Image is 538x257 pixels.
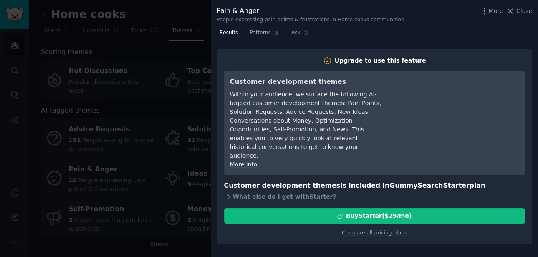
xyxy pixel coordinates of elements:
[247,26,282,43] a: Patterns
[480,7,503,15] button: More
[389,181,469,189] span: GummySearch Starter
[489,7,503,15] span: More
[394,77,519,139] iframe: YouTube video player
[250,29,270,37] span: Patterns
[230,90,382,160] div: Within your audience, we surface the following AI-tagged customer development themes: Pain Points...
[230,161,257,168] a: More info
[342,230,407,236] a: Compare all pricing plans
[516,7,532,15] span: Close
[224,181,525,191] h3: Customer development themes is included in plan
[217,16,404,24] div: People expressing pain points & frustrations in Home cooks communities
[217,6,404,16] div: Pain & Anger
[346,212,412,220] div: Buy Starter ($ 29 /mo )
[230,77,382,87] h3: Customer development themes
[224,191,525,202] div: What else do I get with Starter ?
[224,208,525,224] button: BuyStarter($29/mo)
[288,26,312,43] a: Ask
[220,29,238,37] span: Results
[217,26,241,43] a: Results
[506,7,532,15] button: Close
[291,29,301,37] span: Ask
[335,56,426,65] div: Upgrade to use this feature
